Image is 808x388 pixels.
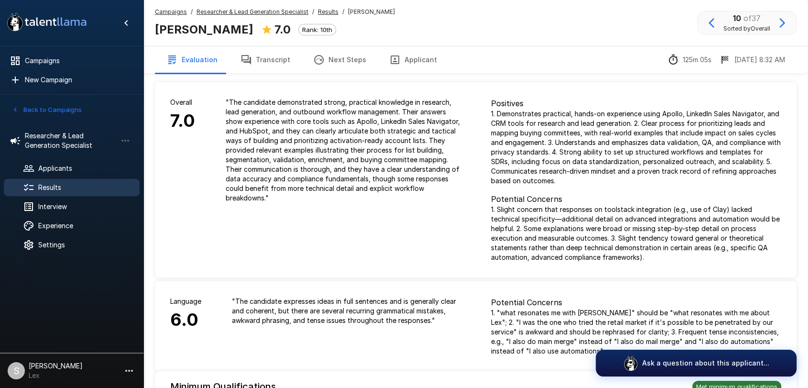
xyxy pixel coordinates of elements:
p: [DATE] 8:32 AM [734,55,785,65]
span: of 37 [743,13,761,23]
p: 1. "what resonates me with [PERSON_NAME]" should be "what resonates with me about Lex"; 2. "I was... [491,308,781,356]
button: Ask a question about this applicant... [596,350,797,377]
button: Applicant [378,46,448,73]
p: " The candidate demonstrated strong, practical knowledge in research, lead generation, and outbou... [226,98,460,203]
h6: 6.0 [170,306,201,334]
span: Rank: 10th [299,26,336,33]
b: 7.0 [274,22,291,36]
p: 1. Demonstrates practical, hands-on experience using Apollo, LinkedIn Sales Navigator, and CRM to... [491,109,781,186]
span: [PERSON_NAME] [348,7,395,17]
button: Transcript [229,46,302,73]
button: Next Steps [302,46,378,73]
b: [PERSON_NAME] [155,22,253,36]
span: / [191,7,193,17]
b: 10 [733,13,741,23]
u: Researcher & Lead Generation Specialist [197,8,308,15]
p: Overall [170,98,195,107]
p: 1. Slight concern that responses on toolstack integration (e.g., use of Clay) lacked technical sp... [491,205,781,262]
span: / [342,7,344,17]
div: The time between starting and completing the interview [667,54,711,66]
p: Language [170,297,201,306]
p: " The candidate expresses ideas in full sentences and is generally clear and coherent, but there ... [232,297,460,325]
u: Results [318,8,338,15]
span: Sorted by Overall [723,24,770,33]
button: Evaluation [155,46,229,73]
p: Ask a question about this applicant... [642,358,769,368]
p: 125m 05s [683,55,711,65]
p: Positives [491,98,781,109]
div: The date and time when the interview was completed [719,54,785,66]
p: Potential Concerns [491,297,781,308]
span: / [312,7,314,17]
img: logo_glasses@2x.png [623,355,638,371]
p: Potential Concerns [491,193,781,205]
u: Campaigns [155,8,187,15]
h6: 7.0 [170,107,195,135]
